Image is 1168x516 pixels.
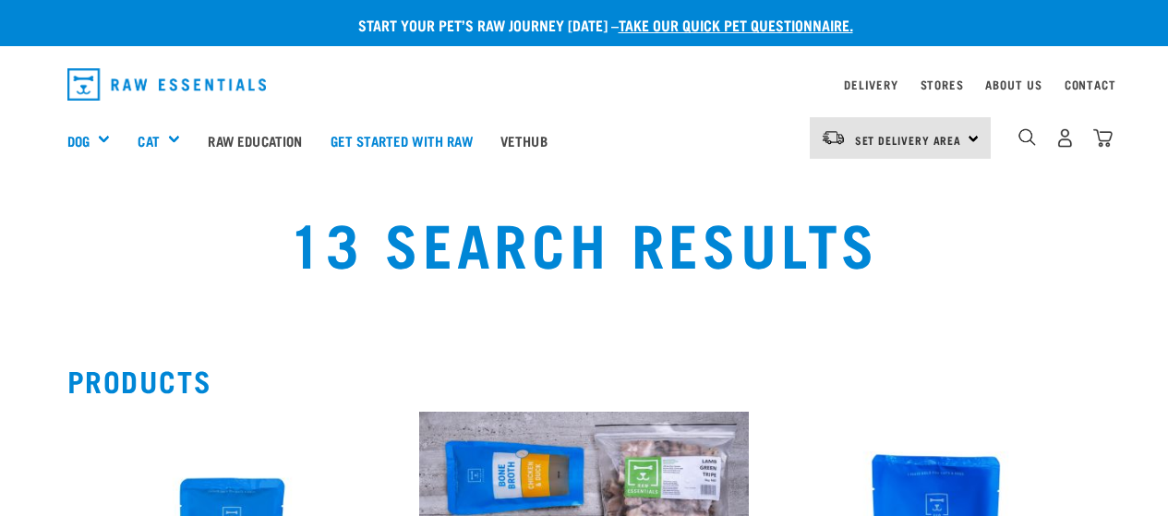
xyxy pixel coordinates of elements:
[67,364,1102,397] h2: Products
[53,61,1116,108] nav: dropdown navigation
[844,81,897,88] a: Delivery
[1065,81,1116,88] a: Contact
[194,103,316,177] a: Raw Education
[1093,128,1113,148] img: home-icon@2x.png
[228,209,940,275] h1: 13 Search Results
[821,129,846,146] img: van-moving.png
[1055,128,1075,148] img: user.png
[138,130,159,151] a: Cat
[67,68,267,101] img: Raw Essentials Logo
[487,103,561,177] a: Vethub
[921,81,964,88] a: Stores
[1018,128,1036,146] img: home-icon-1@2x.png
[985,81,1042,88] a: About Us
[67,130,90,151] a: Dog
[317,103,487,177] a: Get started with Raw
[855,137,962,143] span: Set Delivery Area
[619,20,853,29] a: take our quick pet questionnaire.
